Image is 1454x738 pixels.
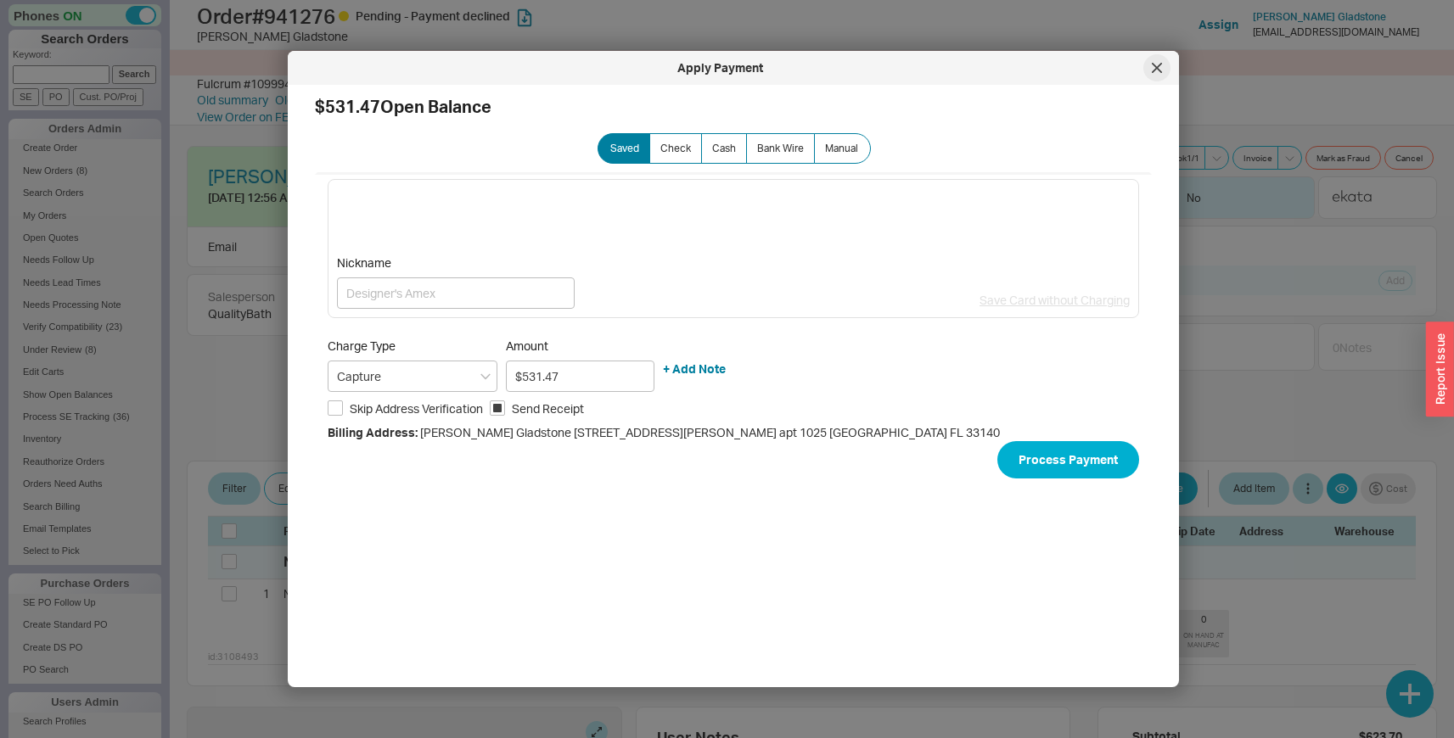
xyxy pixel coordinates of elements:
span: Billing Address: [328,425,418,439]
input: Send Receipt [490,400,505,416]
span: Cash [712,142,736,155]
input: Select... [328,361,497,392]
span: Send Receipt [512,400,584,417]
span: Check [660,142,691,155]
span: Saved [610,142,639,155]
iframe: secure-checkout [337,188,1130,251]
input: Nickname [337,277,575,309]
button: Process Payment [997,441,1139,478]
button: Save Card without Charging [980,292,1130,309]
button: + Add Note [663,361,726,377]
svg: open menu [480,373,491,380]
input: Skip Address Verification [328,400,343,416]
input: Amount [506,361,654,392]
div: Apply Payment [296,59,1143,76]
span: Skip Address Verification [350,400,483,417]
div: [PERSON_NAME] Gladstone [STREET_ADDRESS][PERSON_NAME] apt 1025 [GEOGRAPHIC_DATA] FL 33140 [328,424,1139,441]
span: Bank Wire [757,142,804,155]
span: Process Payment [1019,450,1118,470]
span: Charge Type [328,338,396,353]
h2: $531.47 Open Balance [315,98,1152,115]
span: Manual [825,142,858,155]
span: Nickname [337,255,575,271]
span: Amount [506,338,654,354]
